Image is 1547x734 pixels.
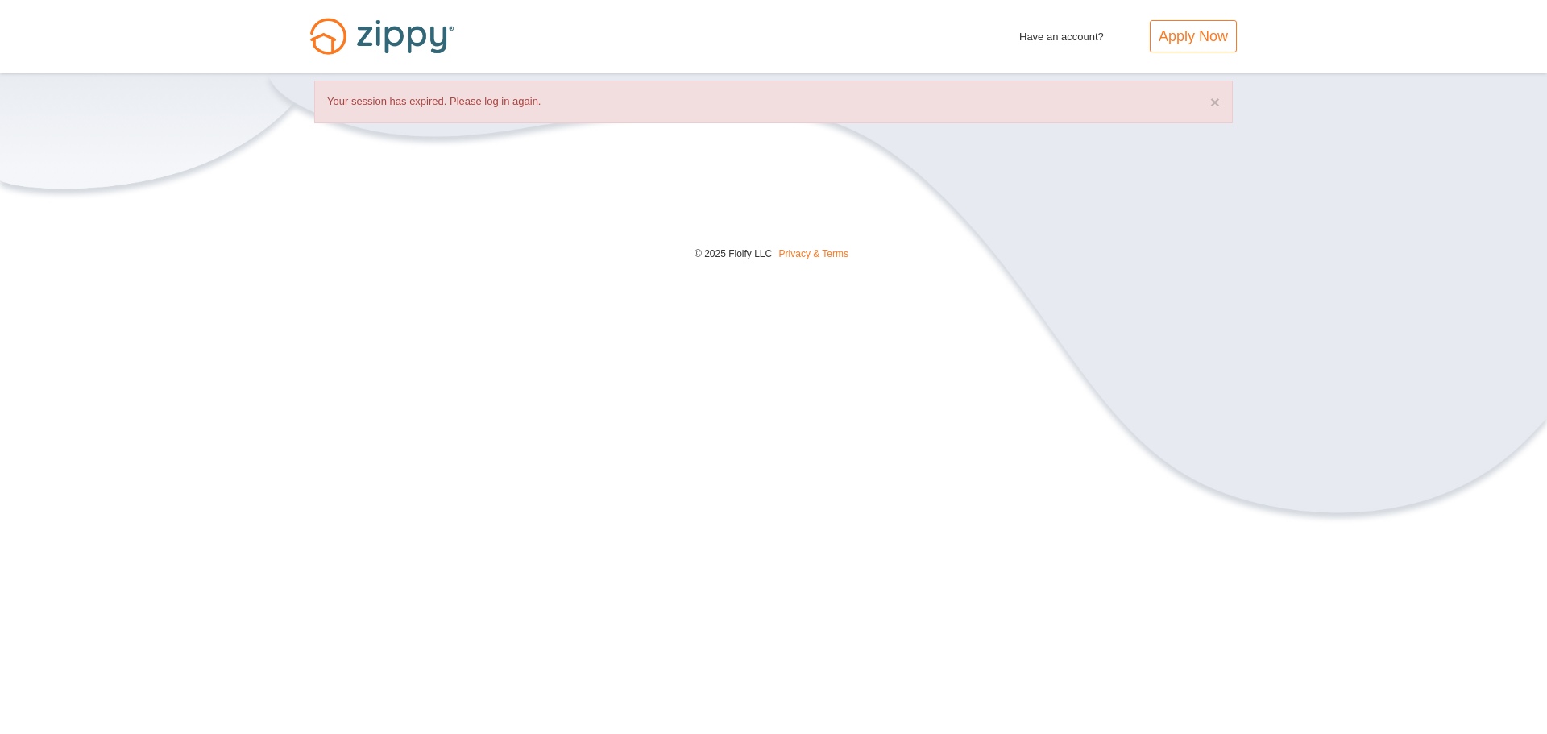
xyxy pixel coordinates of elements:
[695,248,772,259] span: © 2025 Floify LLC
[1150,20,1237,52] a: Apply Now
[1210,93,1220,110] button: ×
[314,81,1233,123] div: Your session has expired. Please log in again.
[779,248,848,259] a: Privacy & Terms
[1019,20,1104,46] span: Have an account?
